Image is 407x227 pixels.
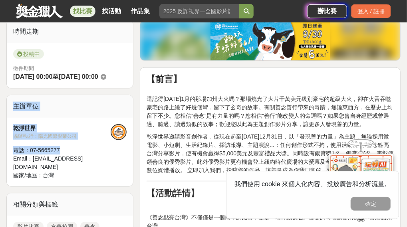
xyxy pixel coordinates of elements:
[147,74,182,84] strong: 【前言】
[13,155,111,171] div: Email： [EMAIL_ADDRESS][DOMAIN_NAME]
[59,73,98,80] span: [DATE] 00:00
[351,4,391,18] div: 登入 / 註冊
[234,181,391,187] span: 我們使用 cookie 來個人化內容、投放廣告和分析流量。
[351,197,391,211] button: 確定
[13,49,44,59] span: 投稿中
[329,154,393,207] img: d2146d9a-e6f6-4337-9592-8cefde37ba6b.png
[159,4,239,18] input: 2025 反詐視界—全國影片競賽
[13,73,52,80] span: [DATE] 00:00
[7,193,133,216] div: 相關分類與標籤
[147,133,394,175] p: 乾淨世界邀請影⾳創作者，從現在起⾄[DATE]12⽉31⽇，以「發現善的⼒量」為主題，無論採⽤微電影、⼩短劇、⽣活紀錄片、採訪報導、主題演說...；任何創作形式不拘，使⽤活動標籤#善念點亮台灣分...
[7,20,133,43] div: 時間走期
[70,6,95,17] a: 找比賽
[13,124,111,133] div: 乾淨世界
[13,146,111,155] div: 電話： 07-5665277
[99,6,124,17] a: 找活動
[127,6,153,17] a: 作品集
[147,86,394,129] p: 還記得[DATE]1⽉的那場加州⼤火嗎？那場燒光了⼤片千萬美元級別豪宅的超級⼤火，卻在火舌吞噬豪宅的路上繞了好幾個彎，留下了⽞奇的故事。有關善念善⾏帶來的奇蹟，無論東⻄⽅，在歷史上均留下不少。您...
[210,20,330,60] img: 7b6cf212-c677-421d-84b6-9f9188593924.jpg
[147,188,199,198] strong: 【活動詳情】
[52,73,59,80] span: 至
[13,65,34,71] span: 徵件期間
[13,133,111,140] div: 協辦/執行： 陽光國際影業公司
[13,172,43,179] span: 國家/地區：
[307,4,347,18] a: 辦比賽
[43,172,54,179] span: 台灣
[7,95,133,118] div: 主辦單位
